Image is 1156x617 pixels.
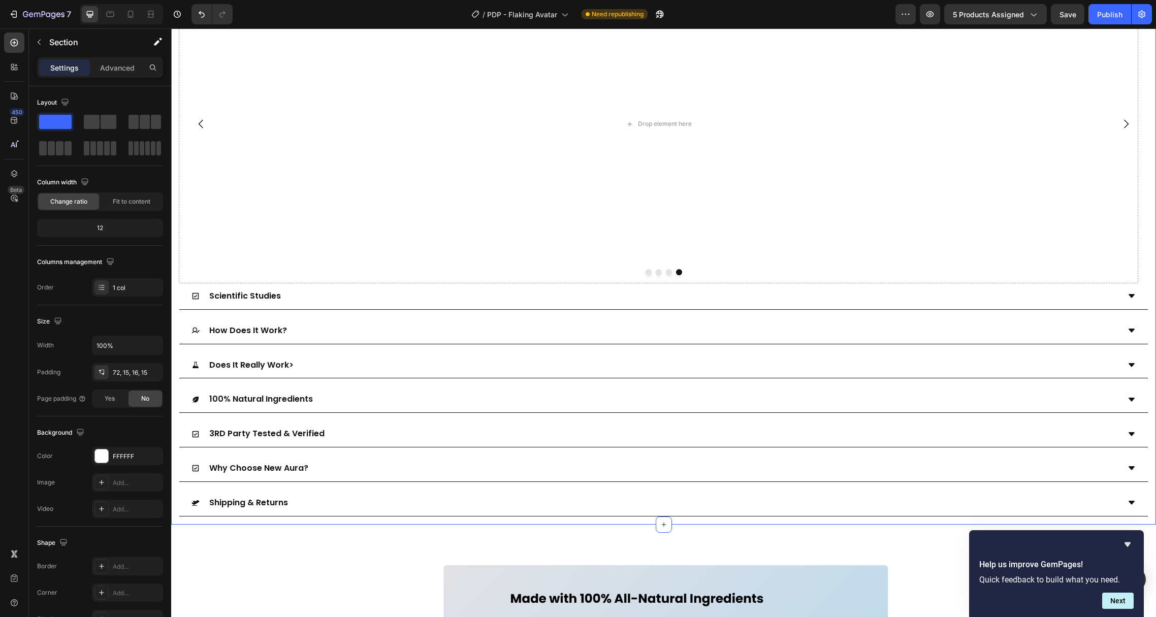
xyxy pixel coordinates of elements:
[485,241,491,247] button: Dot
[1102,593,1134,609] button: Next question
[92,336,163,354] input: Auto
[953,9,1024,20] span: 5 products assigned
[38,330,122,344] p: Does It Really Work>
[37,255,116,269] div: Columns management
[113,478,160,488] div: Add...
[944,4,1047,24] button: 5 products assigned
[474,241,480,247] button: Dot
[50,62,79,73] p: Settings
[37,176,91,189] div: Column width
[1059,10,1076,19] span: Save
[37,283,54,292] div: Order
[37,341,54,350] div: Width
[495,241,501,247] button: Dot
[4,4,76,24] button: 7
[113,562,160,571] div: Add...
[38,261,110,275] p: Scientific Studies
[39,221,161,235] div: 12
[113,505,160,514] div: Add...
[1097,9,1122,20] div: Publish
[38,467,117,482] p: Shipping & Returns
[38,433,137,447] p: Why Choose New Aura?
[37,536,70,550] div: Shape
[113,197,150,206] span: Fit to content
[37,96,71,110] div: Layout
[1088,4,1131,24] button: Publish
[979,559,1134,571] h2: Help us improve GemPages!
[10,108,24,116] div: 450
[100,62,135,73] p: Advanced
[191,4,233,24] div: Undo/Redo
[113,589,160,598] div: Add...
[37,504,53,513] div: Video
[113,283,160,293] div: 1 col
[37,368,60,377] div: Padding
[979,575,1134,584] p: Quick feedback to build what you need.
[38,398,153,413] p: 3RD Party Tested & Verified
[592,10,644,19] span: Need republishing
[487,9,557,20] span: PDP - Flaking Avatar
[483,9,485,20] span: /
[37,394,86,403] div: Page padding
[1121,538,1134,550] button: Hide survey
[113,368,160,377] div: 72, 15, 16, 15
[37,451,53,461] div: Color
[50,197,87,206] span: Change ratio
[113,452,160,461] div: FFFFFF
[467,91,521,100] div: Drop element here
[37,562,57,571] div: Border
[979,538,1134,609] div: Help us improve GemPages!
[37,478,55,487] div: Image
[505,241,511,247] button: Dot
[941,81,969,110] button: Carousel Next Arrow
[37,315,64,329] div: Size
[38,364,142,378] p: 100% Natural Ingredients
[67,8,71,20] p: 7
[37,588,57,597] div: Corner
[1051,4,1084,24] button: Save
[49,36,133,48] p: Section
[37,426,86,440] div: Background
[38,295,116,310] p: How Does It Work?
[171,28,1156,617] iframe: To enrich screen reader interactions, please activate Accessibility in Grammarly extension settings
[8,186,24,194] div: Beta
[105,394,115,403] span: Yes
[141,394,149,403] span: No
